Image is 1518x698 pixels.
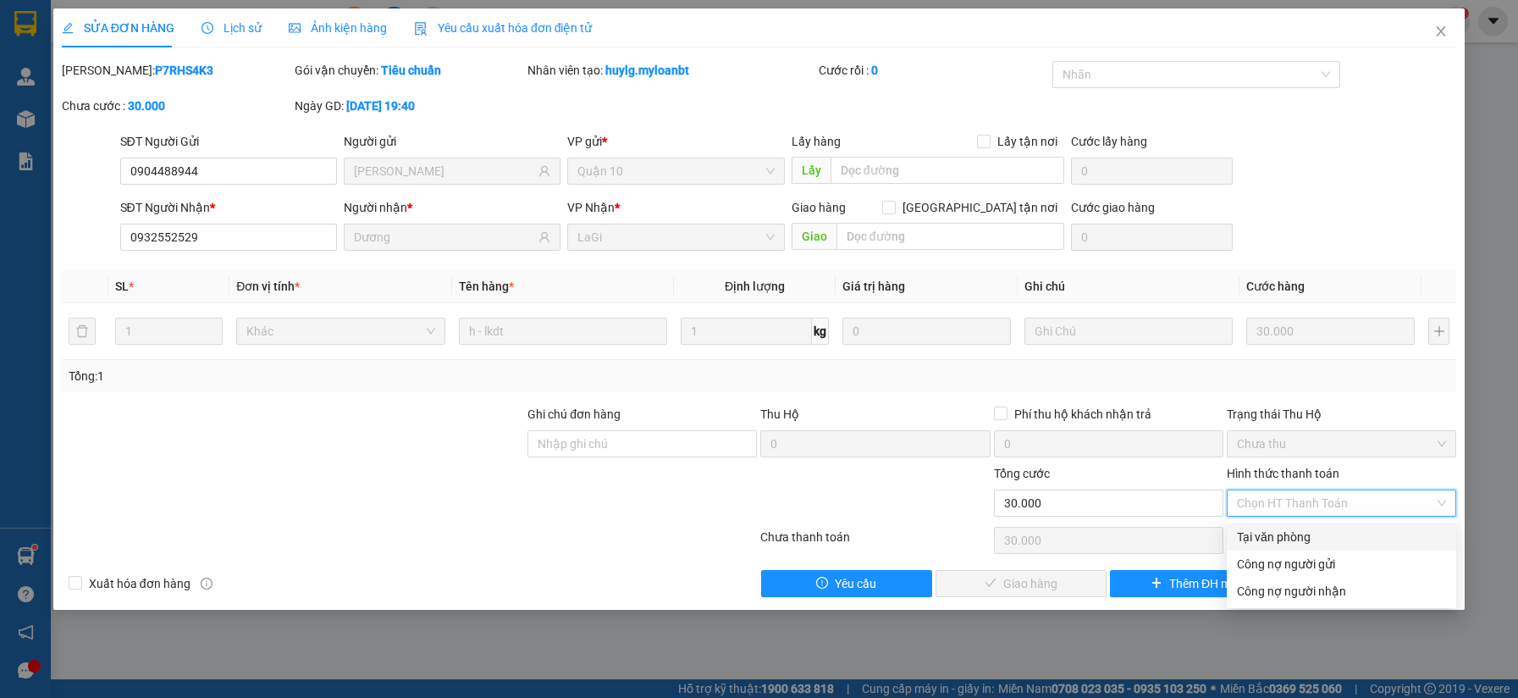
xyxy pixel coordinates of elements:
div: SĐT Người Gửi [120,132,337,151]
div: Nhân viên tạo: [527,61,815,80]
div: Cước rồi : [819,61,1048,80]
strong: Nhà xe Mỹ Loan [7,8,152,32]
input: Tên người nhận [354,228,535,247]
span: Tên hàng [459,280,514,293]
span: [GEOGRAPHIC_DATA] tận nơi [896,198,1064,217]
span: Chọn HT Thanh Toán [1237,490,1446,516]
div: Cước gửi hàng sẽ được ghi vào công nợ của người gửi [1227,551,1456,578]
input: Tên người gửi [354,162,535,180]
span: Phí thu hộ khách nhận trả [1007,405,1158,424]
div: Công nợ người nhận [1237,582,1446,601]
b: huylg.myloanbt [605,64,689,77]
img: icon [414,22,428,36]
th: Ghi chú [1018,270,1239,303]
span: Đơn vị tính [236,280,300,293]
div: Ngày GD: [295,97,524,115]
span: Giao [792,223,836,250]
div: Tại văn phòng [1237,528,1446,546]
span: Lấy tận nơi [991,132,1064,151]
span: Chưa thu [1237,431,1446,457]
b: 30.000 [128,99,165,113]
span: SL [115,280,129,293]
span: Định lượng [725,280,785,293]
label: Hình thức thanh toán [1227,467,1339,480]
span: info-circle [201,578,213,590]
div: Gói vận chuyển: [295,61,524,80]
span: VP Nhận [567,201,615,214]
input: Dọc đường [836,223,1065,250]
input: Dọc đường [831,157,1065,184]
span: 89ELWKM3 [162,9,244,28]
div: VP gửi [567,132,784,151]
label: Cước lấy hàng [1071,135,1147,148]
span: Quận 10 [577,158,774,184]
span: close [1434,25,1448,38]
span: 0908883887 [7,77,83,93]
span: 21 [PERSON_NAME] P10 Q10 [7,42,155,75]
input: Ghi chú đơn hàng [527,430,757,457]
span: LaGi [577,224,774,250]
div: Trạng thái Thu Hộ [1227,405,1456,424]
span: clock-circle [201,22,213,34]
button: delete [69,318,96,345]
button: exclamation-circleYêu cầu [761,570,932,597]
span: Khác [246,319,434,344]
div: Công nợ người gửi [1237,555,1446,573]
div: Chưa cước : [62,97,291,115]
div: [PERSON_NAME]: [62,61,291,80]
span: picture [289,22,301,34]
span: user [538,165,550,177]
span: Xuất hóa đơn hàng [82,574,197,593]
span: user [538,231,550,243]
div: Tổng: 1 [69,367,587,385]
input: Cước giao hàng [1071,224,1232,251]
button: plus [1428,318,1449,345]
span: exclamation-circle [816,577,828,590]
input: VD: Bàn, Ghế [459,318,667,345]
b: 0 [871,64,878,77]
span: Cước hàng [1246,280,1305,293]
div: Chưa thanh toán [759,528,991,557]
span: Lịch sử [201,21,262,35]
span: Giao hàng [792,201,846,214]
span: Yêu cầu [835,574,876,593]
span: edit [62,22,74,34]
strong: Phiếu gửi hàng [7,108,113,126]
span: SỬA ĐƠN HÀNG [62,21,174,35]
button: checkGiao hàng [936,570,1107,597]
span: Thêm ĐH mới [1169,574,1241,593]
span: kg [812,318,829,345]
b: P7RHS4K3 [155,64,213,77]
div: Người nhận [344,198,560,217]
button: plusThêm ĐH mới [1110,570,1281,597]
input: Cước lấy hàng [1071,158,1232,185]
label: Cước giao hàng [1071,201,1155,214]
span: Thu Hộ [760,407,799,421]
span: LaGi [186,108,218,126]
span: Lấy hàng [792,135,841,148]
span: Tổng cước [994,467,1050,480]
div: Người gửi [344,132,560,151]
label: Ghi chú đơn hàng [527,407,621,421]
span: plus [1151,577,1162,590]
div: Cước gửi hàng sẽ được ghi vào công nợ của người nhận [1227,578,1456,605]
span: Yêu cầu xuất hóa đơn điện tử [414,21,593,35]
div: SĐT Người Nhận [120,198,337,217]
span: Lấy [792,157,831,184]
input: Ghi Chú [1024,318,1233,345]
b: [DATE] 19:40 [346,99,415,113]
span: Ảnh kiện hàng [289,21,387,35]
button: Close [1417,8,1465,56]
input: 0 [1246,318,1415,345]
span: Giá trị hàng [842,280,905,293]
input: 0 [842,318,1011,345]
b: Tiêu chuẩn [381,64,441,77]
